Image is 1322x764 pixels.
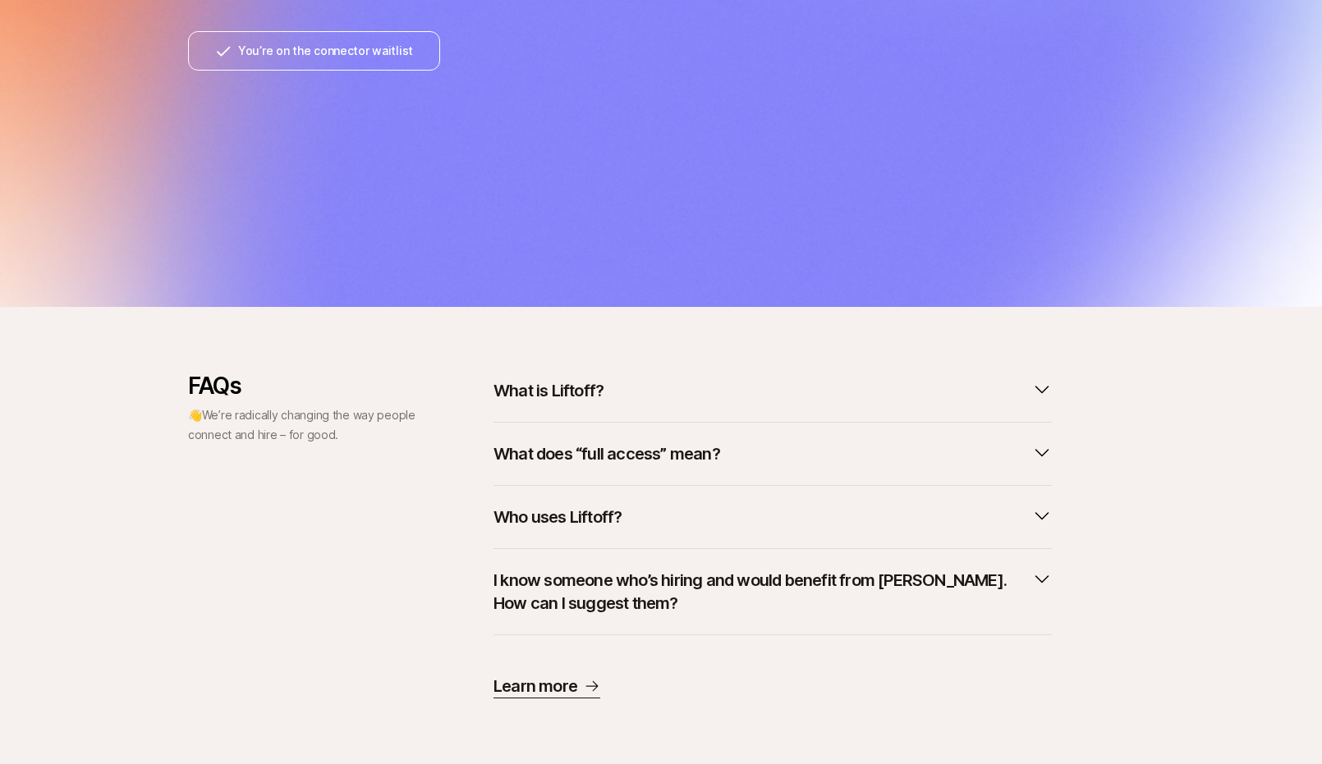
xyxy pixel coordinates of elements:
p: I know someone who’s hiring and would benefit from [PERSON_NAME]. How can I suggest them? [493,569,1026,615]
span: We’re radically changing the way people connect and hire – for good. [188,408,415,441]
a: Learn more [493,675,600,698]
p: 👋 [188,405,418,445]
button: What is Liftoff? [493,373,1052,409]
button: Who uses Liftoff? [493,499,1052,535]
button: I know someone who’s hiring and would benefit from [PERSON_NAME]. How can I suggest them? [493,562,1052,621]
p: Learn more [493,675,577,698]
p: Who uses Liftoff? [493,506,622,528]
button: What does “full access” mean? [493,436,1052,472]
p: What is Liftoff? [493,379,604,402]
p: FAQs [188,373,418,399]
button: You’re on the connector waitlist [188,31,440,71]
p: What does “full access” mean? [493,442,720,465]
